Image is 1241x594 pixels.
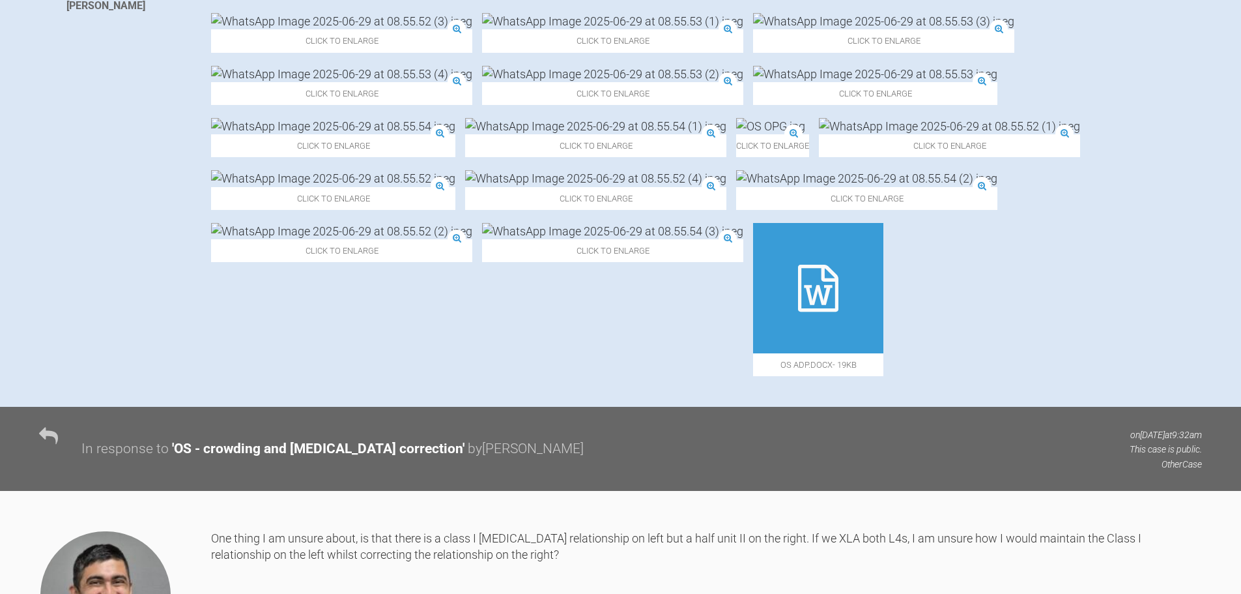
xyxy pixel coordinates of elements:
[753,13,1014,29] img: WhatsApp Image 2025-06-29 at 08.55.53 (3).jpeg
[482,66,743,82] img: WhatsApp Image 2025-06-29 at 08.55.53 (2).jpeg
[468,438,584,460] div: by [PERSON_NAME]
[753,353,883,376] span: OS ADP.docx - 19KB
[736,187,997,210] span: Click to enlarge
[482,239,743,262] span: Click to enlarge
[211,29,472,52] span: Click to enlarge
[482,82,743,105] span: Click to enlarge
[1130,442,1202,456] p: This case is public.
[211,239,472,262] span: Click to enlarge
[172,438,464,460] div: ' OS - crowding and [MEDICAL_DATA] correction '
[753,66,997,82] img: WhatsApp Image 2025-06-29 at 08.55.53.jpeg
[1130,457,1202,471] p: Other Case
[482,223,743,239] img: WhatsApp Image 2025-06-29 at 08.55.54 (3).jpeg
[736,118,805,134] img: OS OPG.jpg
[81,438,169,460] div: In response to
[465,170,726,186] img: WhatsApp Image 2025-06-29 at 08.55.52 (4).jpeg
[819,118,1080,134] img: WhatsApp Image 2025-06-29 at 08.55.52 (1).jpeg
[465,118,726,134] img: WhatsApp Image 2025-06-29 at 08.55.54 (1).jpeg
[211,134,455,157] span: Click to enlarge
[465,187,726,210] span: Click to enlarge
[211,66,472,82] img: WhatsApp Image 2025-06-29 at 08.55.53 (4).jpeg
[753,82,997,105] span: Click to enlarge
[1130,428,1202,442] p: on [DATE] at 9:32am
[211,13,472,29] img: WhatsApp Image 2025-06-29 at 08.55.52 (3).jpeg
[211,170,455,186] img: WhatsApp Image 2025-06-29 at 08.55.52.jpeg
[736,134,809,157] span: Click to enlarge
[211,118,455,134] img: WhatsApp Image 2025-06-29 at 08.55.54.jpeg
[819,134,1080,157] span: Click to enlarge
[465,134,726,157] span: Click to enlarge
[482,13,743,29] img: WhatsApp Image 2025-06-29 at 08.55.53 (1).jpeg
[753,29,1014,52] span: Click to enlarge
[482,29,743,52] span: Click to enlarge
[211,223,472,239] img: WhatsApp Image 2025-06-29 at 08.55.52 (2).jpeg
[211,82,472,105] span: Click to enlarge
[736,170,997,186] img: WhatsApp Image 2025-06-29 at 08.55.54 (2).jpeg
[211,187,455,210] span: Click to enlarge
